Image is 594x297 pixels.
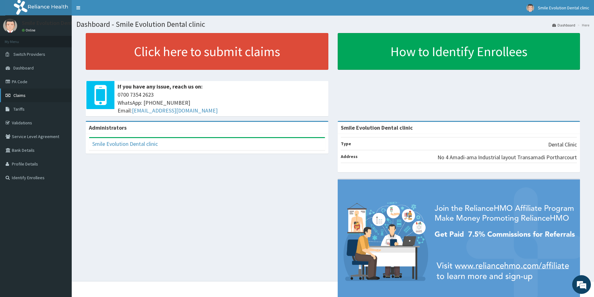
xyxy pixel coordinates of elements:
[576,22,589,28] li: Here
[3,170,119,192] textarea: Type your message and hit 'Enter'
[76,20,589,28] h1: Dashboard - Smile Evolution Dental clinic
[102,3,117,18] div: Minimize live chat window
[12,31,25,47] img: d_794563401_company_1708531726252_794563401
[118,83,203,90] b: If you have any issue, reach us on:
[32,35,105,43] div: Chat with us now
[13,106,25,112] span: Tariffs
[341,124,413,131] strong: Smile Evolution Dental clinic
[437,153,577,161] p: No 4 Amadi-ama Industrial layout Transamadi Portharcourt
[341,141,351,146] b: Type
[13,93,26,98] span: Claims
[341,154,358,159] b: Address
[13,65,34,71] span: Dashboard
[338,33,580,70] a: How to Identify Enrollees
[86,33,328,70] a: Click here to submit claims
[13,51,45,57] span: Switch Providers
[132,107,218,114] a: [EMAIL_ADDRESS][DOMAIN_NAME]
[526,4,534,12] img: User Image
[89,124,127,131] b: Administrators
[3,19,17,33] img: User Image
[36,79,86,141] span: We're online!
[548,141,577,149] p: Dental Clinic
[538,5,589,11] span: Smile Evolution Dental clinic
[22,28,37,32] a: Online
[118,91,325,115] span: 0700 7354 2623 WhatsApp: [PHONE_NUMBER] Email:
[92,140,158,147] a: Smile Evolution Dental clinic
[22,20,91,26] p: Smile Evolution Dental clinic
[552,22,575,28] a: Dashboard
